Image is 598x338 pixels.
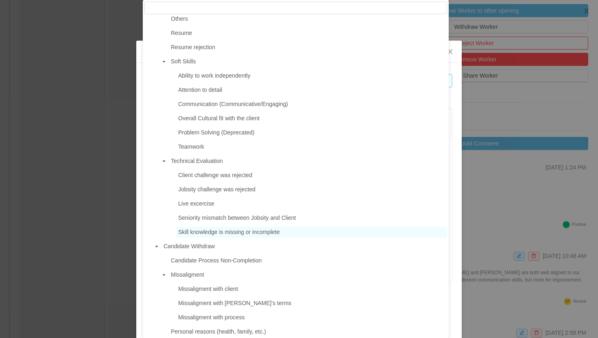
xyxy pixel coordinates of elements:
[169,269,447,280] span: Missaligment
[176,70,447,81] span: Ability to work independently
[178,143,204,150] span: Teamwork
[171,328,266,335] span: Personal reasons (health, family, etc.)
[169,13,447,24] span: Others
[171,15,188,22] span: Others
[178,286,238,292] span: Missaligment with client
[178,186,255,193] span: Jobsity challenge was rejected
[171,58,196,65] span: Soft Skills
[176,84,447,95] span: Attention to detail
[176,284,447,295] span: Missaligment with client
[176,184,447,195] span: Jobsity challenge was rejected
[447,48,454,55] i: icon: close
[169,42,447,53] span: Resume rejection
[176,227,447,238] span: Skill knowledge is missing or incomplete
[176,127,447,138] span: Problem Solving (Deprecated)
[171,44,215,50] span: Resume rejection
[176,298,447,309] span: Missaligment with Jobsity's terms
[439,41,462,63] button: Close
[176,99,447,110] span: Communication (Communicative/Engaging)
[178,229,280,235] span: Skill knowledge is missing or incomplete
[162,273,166,277] i: icon: caret-down
[171,271,204,278] span: Missaligment
[178,101,288,107] span: Communication (Communicative/Engaging)
[169,255,447,266] span: Candidate Process Non-Completion
[169,56,447,67] span: Soft Skills
[144,2,447,14] input: filter select
[162,60,166,64] i: icon: caret-down
[169,326,447,337] span: Personal reasons (health, family, etc.)
[176,141,447,152] span: Teamwork
[171,30,192,36] span: Resume
[169,156,447,167] span: Technical Evaluation
[155,245,159,249] i: icon: caret-down
[178,115,260,121] span: Overall Cultural fit with the client
[178,172,252,178] span: Client challenge was rejected
[176,170,447,181] span: Client challenge was rejected
[178,300,291,306] span: Missaligment with [PERSON_NAME]'s terms
[178,72,250,79] span: Ability to work independently
[178,314,244,321] span: Missaligment with process
[178,87,222,93] span: Attention to detail
[164,243,215,249] span: Candidate Withdraw
[178,214,296,221] span: Seniority mismatch between Jobsity and Client
[176,312,447,323] span: Missaligment with process
[162,241,447,252] span: Candidate Withdraw
[171,257,262,264] span: Candidate Process Non-Completion
[176,198,447,209] span: Live excercise
[176,212,447,223] span: Seniority mismatch between Jobsity and Client
[178,200,214,207] span: Live excercise
[176,113,447,124] span: Overall Cultural fit with the client
[162,159,166,163] i: icon: caret-down
[171,158,223,164] span: Technical Evaluation
[169,28,447,39] span: Resume
[178,129,255,136] span: Problem Solving (Deprecated)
